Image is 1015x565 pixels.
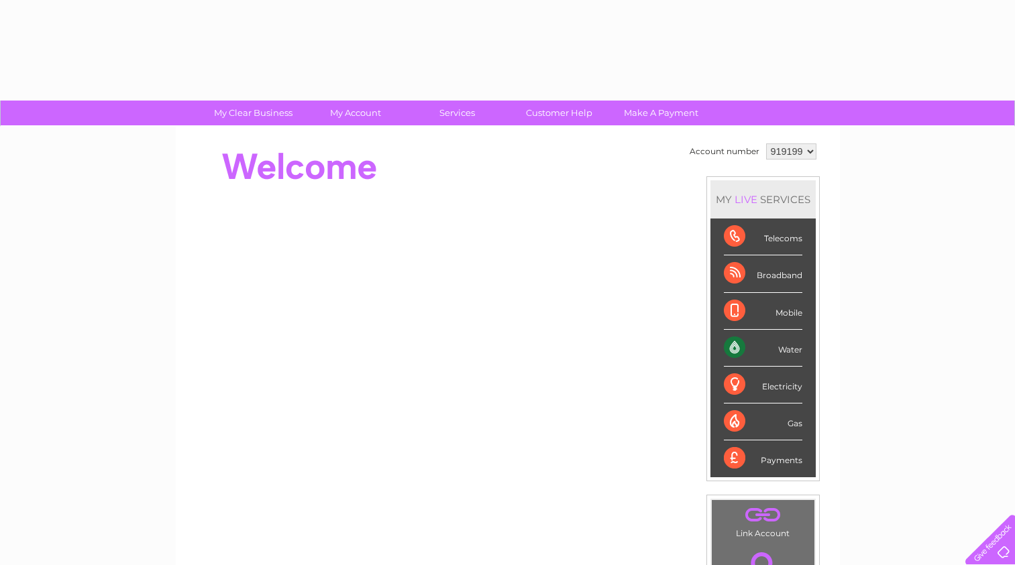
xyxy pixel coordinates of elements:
a: Make A Payment [606,101,716,125]
a: My Account [300,101,411,125]
a: My Clear Business [198,101,309,125]
td: Link Account [711,499,815,542]
div: Payments [724,440,802,477]
div: Mobile [724,293,802,330]
div: Gas [724,403,802,440]
a: Customer Help [504,101,615,125]
div: Water [724,330,802,367]
td: Account number [686,140,763,163]
div: Telecoms [724,218,802,255]
div: MY SERVICES [710,180,816,218]
div: Broadband [724,255,802,292]
a: . [715,503,811,527]
div: Electricity [724,367,802,403]
div: LIVE [732,193,760,206]
a: Services [402,101,513,125]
